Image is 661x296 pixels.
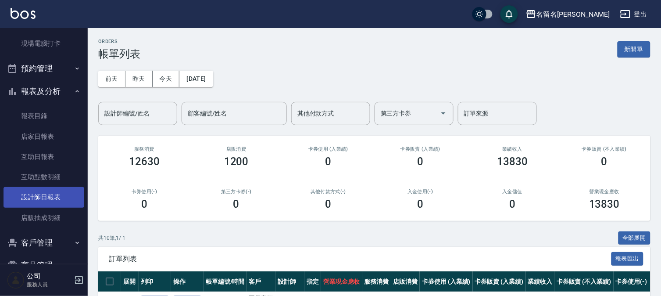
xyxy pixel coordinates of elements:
a: 設計師日報表 [4,187,84,207]
h3: 0 [601,155,607,168]
button: 登出 [617,6,650,22]
button: 前天 [98,71,125,87]
h3: 13830 [497,155,528,168]
th: 客戶 [247,271,276,292]
a: 互助日報表 [4,147,84,167]
a: 現場電腦打卡 [4,33,84,54]
th: 營業現金應收 [321,271,362,292]
th: 操作 [171,271,204,292]
h3: 0 [417,198,423,210]
h3: 0 [325,155,332,168]
button: [DATE] [179,71,213,87]
h2: 卡券販賣 (入業績) [385,146,456,152]
th: 指定 [304,271,321,292]
a: 新開單 [618,45,650,53]
button: 名留名[PERSON_NAME] [522,5,613,23]
h2: 營業現金應收 [569,189,640,195]
th: 店販消費 [391,271,420,292]
th: 服務消費 [362,271,391,292]
th: 帳單編號/時間 [204,271,247,292]
h3: 12630 [129,155,160,168]
button: 今天 [153,71,180,87]
h3: 服務消費 [109,146,180,152]
p: 共 10 筆, 1 / 1 [98,234,125,242]
h2: 卡券販賣 (不入業績) [569,146,640,152]
h5: 公司 [27,272,71,281]
button: save [500,5,518,23]
span: 訂單列表 [109,255,611,264]
h2: 業績收入 [477,146,548,152]
h2: 卡券使用 (入業績) [293,146,364,152]
th: 列印 [139,271,171,292]
a: 報表目錄 [4,106,84,126]
h3: 13830 [589,198,620,210]
img: Logo [11,8,36,19]
button: 新開單 [618,41,650,58]
h2: 其他付款方式(-) [293,189,364,195]
th: 卡券使用 (入業績) [420,271,473,292]
h3: 0 [233,198,239,210]
h3: 帳單列表 [98,48,140,60]
h3: 1200 [224,155,249,168]
button: Open [436,106,450,120]
button: 商品管理 [4,254,84,277]
button: 客戶管理 [4,231,84,254]
h2: ORDERS [98,39,140,44]
th: 卡券販賣 (入業績) [473,271,526,292]
h3: 0 [141,198,147,210]
a: 店家日報表 [4,126,84,147]
a: 報表匯出 [611,254,644,263]
a: 互助點數明細 [4,167,84,187]
a: 店販抽成明細 [4,208,84,228]
h2: 入金儲值 [477,189,548,195]
h2: 入金使用(-) [385,189,456,195]
button: 報表及分析 [4,80,84,103]
th: 卡券販賣 (不入業績) [554,271,613,292]
th: 設計師 [275,271,304,292]
h3: 0 [417,155,423,168]
h2: 第三方卡券(-) [201,189,272,195]
h3: 0 [509,198,515,210]
img: Person [7,271,25,289]
button: 報表匯出 [611,252,644,266]
button: 預約管理 [4,57,84,80]
h2: 店販消費 [201,146,272,152]
th: 業績收入 [526,271,555,292]
h2: 卡券使用(-) [109,189,180,195]
th: 卡券使用(-) [614,271,650,292]
th: 展開 [121,271,139,292]
h3: 0 [325,198,332,210]
p: 服務人員 [27,281,71,289]
button: 全部展開 [618,231,651,245]
div: 名留名[PERSON_NAME] [536,9,610,20]
button: 昨天 [125,71,153,87]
